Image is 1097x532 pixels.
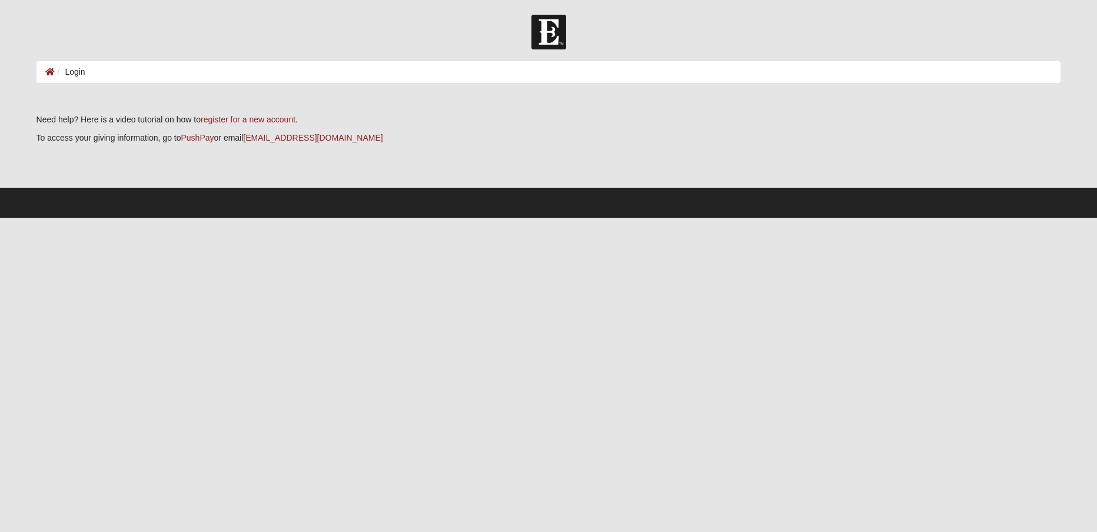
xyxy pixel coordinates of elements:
[36,132,1061,144] p: To access your giving information, go to or email
[531,15,566,49] img: Church of Eleven22 Logo
[181,133,214,142] a: PushPay
[243,133,383,142] a: [EMAIL_ADDRESS][DOMAIN_NAME]
[55,66,85,78] li: Login
[36,114,1061,126] p: Need help? Here is a video tutorial on how to .
[201,115,295,124] a: register for a new account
